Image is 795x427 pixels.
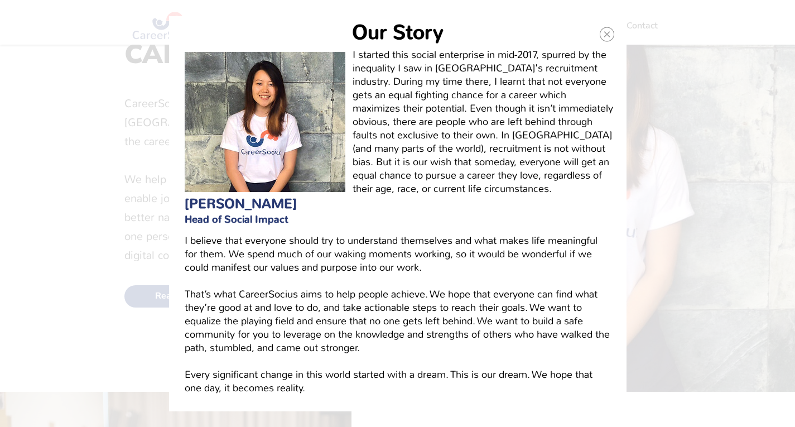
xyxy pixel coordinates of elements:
span: Every significant change in this world started with a dream. This is our dream. We hope that one ... [185,368,592,395]
span: Our Story [352,19,444,46]
span: I started this social enterprise in mid-2017, spurred by the inequality I saw in [GEOGRAPHIC_DATA... [353,48,613,195]
div: Back to site [600,26,614,42]
span: That’s what CareerSocius aims to help people achieve. We hope that everyone can find what they’re... [185,287,610,354]
img: photo6298613078123718979_edited.jpg [185,52,345,192]
span: Head of Social Impact [185,213,288,226]
span: I believe that everyone should try to understand themselves and what makes life meaningful for th... [185,234,598,274]
span: [PERSON_NAME] [185,195,297,213]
